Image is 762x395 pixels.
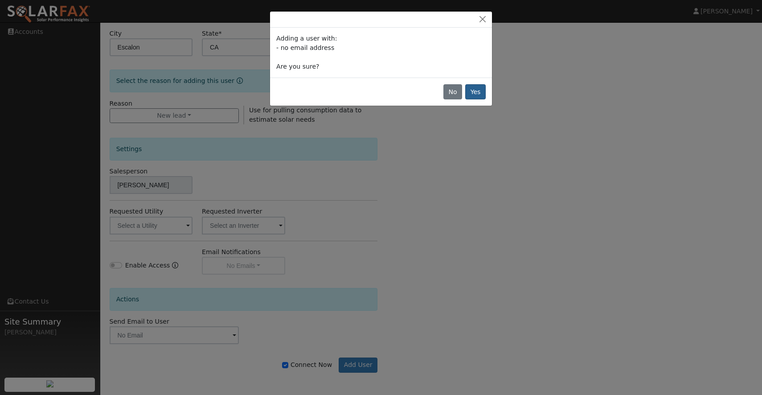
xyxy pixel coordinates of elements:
button: No [443,84,462,99]
button: Close [476,15,489,24]
span: Adding a user with: [276,35,337,42]
span: - no email address [276,44,334,51]
button: Yes [465,84,486,99]
span: Are you sure? [276,63,319,70]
